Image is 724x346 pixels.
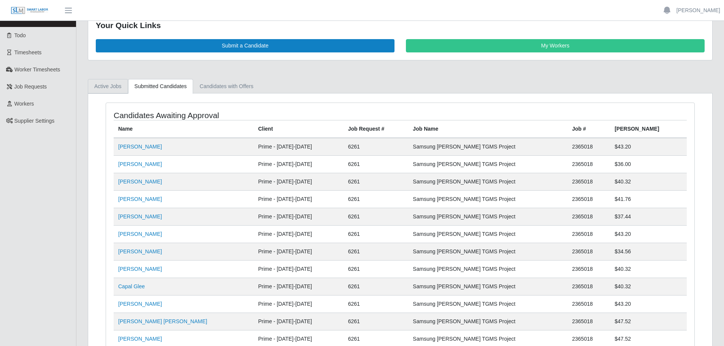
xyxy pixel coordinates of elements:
[253,260,343,278] td: Prime - [DATE]-[DATE]
[118,179,162,185] a: [PERSON_NAME]
[408,155,567,173] td: Samsung [PERSON_NAME] TGMS Project
[253,173,343,190] td: Prime - [DATE]-[DATE]
[610,260,687,278] td: $40.32
[610,225,687,243] td: $43.20
[14,66,60,73] span: Worker Timesheets
[344,295,409,313] td: 6261
[344,278,409,295] td: 6261
[14,101,34,107] span: Workers
[344,208,409,225] td: 6261
[14,49,42,55] span: Timesheets
[406,39,705,52] a: My Workers
[114,120,253,138] th: Name
[114,111,346,120] h4: Candidates Awaiting Approval
[344,173,409,190] td: 6261
[408,313,567,330] td: Samsung [PERSON_NAME] TGMS Project
[14,32,26,38] span: Todo
[253,313,343,330] td: Prime - [DATE]-[DATE]
[253,208,343,225] td: Prime - [DATE]-[DATE]
[118,144,162,150] a: [PERSON_NAME]
[253,190,343,208] td: Prime - [DATE]-[DATE]
[567,173,610,190] td: 2365018
[118,301,162,307] a: [PERSON_NAME]
[253,225,343,243] td: Prime - [DATE]-[DATE]
[344,190,409,208] td: 6261
[253,155,343,173] td: Prime - [DATE]-[DATE]
[567,225,610,243] td: 2365018
[408,190,567,208] td: Samsung [PERSON_NAME] TGMS Project
[253,295,343,313] td: Prime - [DATE]-[DATE]
[344,243,409,260] td: 6261
[567,260,610,278] td: 2365018
[567,278,610,295] td: 2365018
[610,173,687,190] td: $40.32
[118,266,162,272] a: [PERSON_NAME]
[96,19,705,32] div: Your Quick Links
[610,278,687,295] td: $40.32
[408,120,567,138] th: Job Name
[344,260,409,278] td: 6261
[118,231,162,237] a: [PERSON_NAME]
[118,283,145,289] a: Capal Glee
[567,208,610,225] td: 2365018
[118,161,162,167] a: [PERSON_NAME]
[118,196,162,202] a: [PERSON_NAME]
[408,278,567,295] td: Samsung [PERSON_NAME] TGMS Project
[567,138,610,156] td: 2365018
[567,155,610,173] td: 2365018
[344,120,409,138] th: Job Request #
[567,120,610,138] th: Job #
[118,248,162,254] a: [PERSON_NAME]
[610,138,687,156] td: $43.20
[128,79,193,94] a: Submitted Candidates
[118,318,207,324] a: [PERSON_NAME] [PERSON_NAME]
[253,278,343,295] td: Prime - [DATE]-[DATE]
[344,155,409,173] td: 6261
[88,79,128,94] a: Active Jobs
[610,313,687,330] td: $47.52
[408,295,567,313] td: Samsung [PERSON_NAME] TGMS Project
[253,138,343,156] td: Prime - [DATE]-[DATE]
[96,39,394,52] a: Submit a Candidate
[118,336,162,342] a: [PERSON_NAME]
[610,243,687,260] td: $34.56
[610,190,687,208] td: $41.76
[408,138,567,156] td: Samsung [PERSON_NAME] TGMS Project
[567,313,610,330] td: 2365018
[193,79,260,94] a: Candidates with Offers
[567,243,610,260] td: 2365018
[676,6,720,14] a: [PERSON_NAME]
[344,313,409,330] td: 6261
[253,243,343,260] td: Prime - [DATE]-[DATE]
[408,208,567,225] td: Samsung [PERSON_NAME] TGMS Project
[408,243,567,260] td: Samsung [PERSON_NAME] TGMS Project
[118,213,162,220] a: [PERSON_NAME]
[610,155,687,173] td: $36.00
[567,295,610,313] td: 2365018
[14,118,55,124] span: Supplier Settings
[408,225,567,243] td: Samsung [PERSON_NAME] TGMS Project
[610,295,687,313] td: $43.20
[14,84,47,90] span: Job Requests
[408,260,567,278] td: Samsung [PERSON_NAME] TGMS Project
[11,6,49,15] img: SLM Logo
[610,120,687,138] th: [PERSON_NAME]
[344,225,409,243] td: 6261
[253,120,343,138] th: Client
[567,190,610,208] td: 2365018
[344,138,409,156] td: 6261
[408,173,567,190] td: Samsung [PERSON_NAME] TGMS Project
[610,208,687,225] td: $37.44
